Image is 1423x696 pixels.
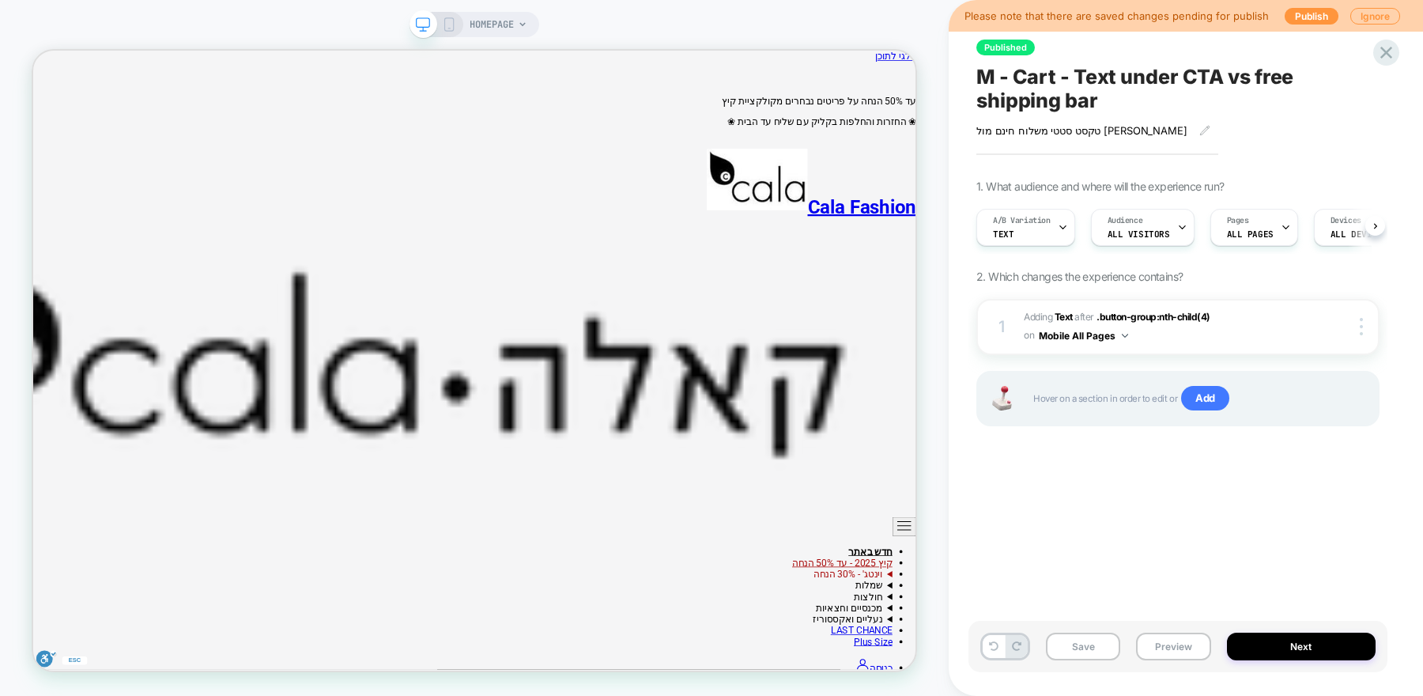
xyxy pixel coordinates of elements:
span: M - Cart - Text under CTA vs free shipping bar [976,65,1380,112]
span: Add [1181,386,1229,411]
span: Cala Fashion [1032,193,1177,223]
span: 2. Which changes the experience contains? [976,270,1183,283]
span: HOMEPAGE [470,12,514,37]
button: Mobile All Pages [1039,326,1128,346]
span: text [993,229,1013,240]
button: Preview [1136,633,1210,660]
span: ALL PAGES [1227,229,1274,240]
span: ALL DEVICES [1331,229,1387,240]
span: Hover on a section in order to edit or [1033,386,1362,411]
span: 1. What audience and where will the experience run? [976,180,1224,193]
b: Text [1055,311,1073,323]
span: A/B Variation [993,215,1051,226]
a: חדש באתר [1087,660,1146,675]
span: Audience [1108,215,1143,226]
span: Adding [1024,311,1073,323]
span: טקסט סטטי משלוח חינם מול [PERSON_NAME] [976,124,1187,137]
span: All Visitors [1108,229,1170,240]
span: Published [976,40,1035,55]
span: .button-group:nth-child(4) [1097,311,1210,323]
img: close [1360,318,1363,335]
span: on [1024,327,1034,344]
button: Save [1046,633,1120,660]
a: קיץ 2025 - עד 50% הנחה [1012,675,1146,690]
img: down arrow [1122,334,1128,338]
span: Devices [1331,215,1361,226]
span: Pages [1227,215,1249,226]
div: 1 [994,312,1010,341]
button: Publish [1285,8,1338,25]
button: Next [1227,633,1376,660]
img: Joystick [986,386,1017,410]
button: Ignore [1350,8,1400,25]
span: AFTER [1074,311,1094,323]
